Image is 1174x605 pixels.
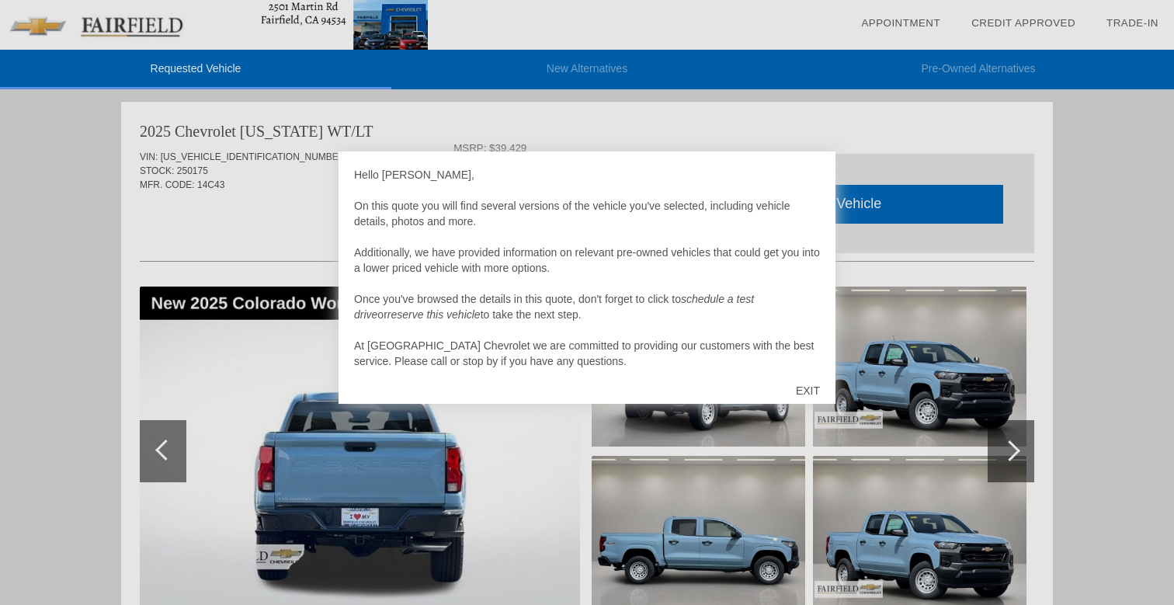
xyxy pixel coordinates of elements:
em: reserve this vehicle [387,308,481,321]
div: Hello [PERSON_NAME], On this quote you will find several versions of the vehicle you've selected,... [354,167,820,369]
em: schedule a test drive [354,293,754,321]
div: EXIT [780,367,835,414]
a: Trade-In [1106,17,1158,29]
a: Appointment [861,17,940,29]
a: Credit Approved [971,17,1075,29]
